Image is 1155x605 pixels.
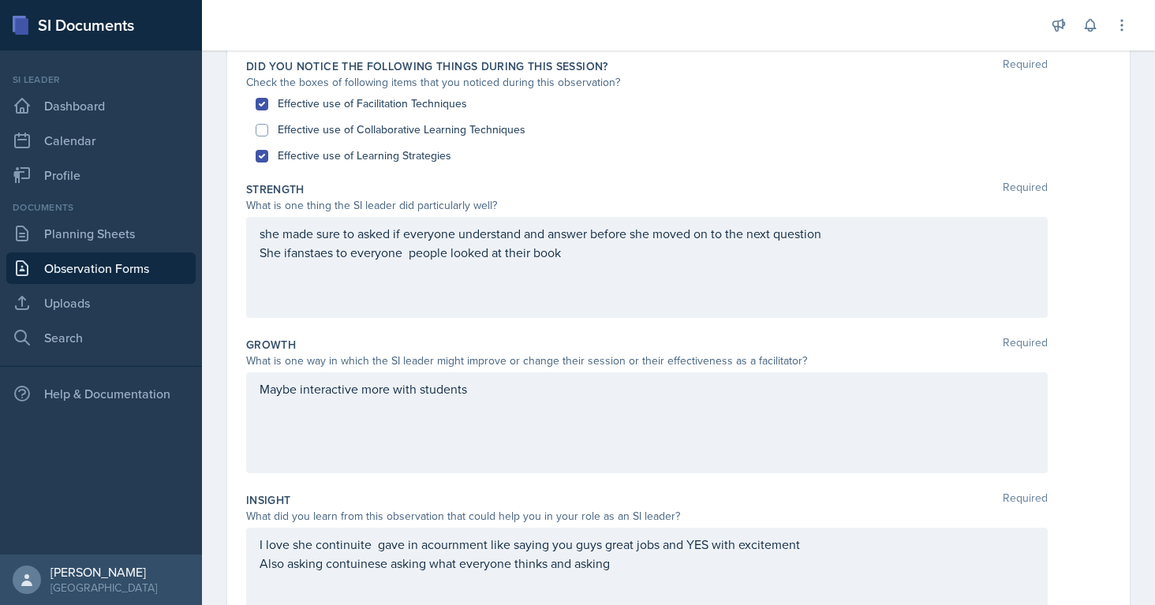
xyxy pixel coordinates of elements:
[246,58,608,74] label: Did you notice the following things during this session?
[260,535,1034,554] p: I love she continuite gave in acournment like saying you guys great jobs and YES with excitement
[1003,492,1048,508] span: Required
[6,73,196,87] div: Si leader
[246,492,290,508] label: Insight
[50,564,157,580] div: [PERSON_NAME]
[260,379,1034,398] p: Maybe interactive more with students
[6,252,196,284] a: Observation Forms
[278,95,467,112] label: Effective use of Facilitation Techniques
[246,353,1048,369] div: What is one way in which the SI leader might improve or change their session or their effectivene...
[50,580,157,596] div: [GEOGRAPHIC_DATA]
[246,508,1048,525] div: What did you learn from this observation that could help you in your role as an SI leader?
[246,181,305,197] label: Strength
[6,287,196,319] a: Uploads
[1003,58,1048,74] span: Required
[1003,337,1048,353] span: Required
[6,90,196,121] a: Dashboard
[6,218,196,249] a: Planning Sheets
[6,125,196,156] a: Calendar
[278,121,525,138] label: Effective use of Collaborative Learning Techniques
[260,224,1034,243] p: she made sure to asked if everyone understand and answer before she moved on to the next question
[260,243,1034,262] p: She ifanstaes to everyone people looked at their book
[6,159,196,191] a: Profile
[6,378,196,409] div: Help & Documentation
[246,197,1048,214] div: What is one thing the SI leader did particularly well?
[246,74,1048,91] div: Check the boxes of following items that you noticed during this observation?
[246,337,296,353] label: Growth
[1003,181,1048,197] span: Required
[260,554,1034,573] p: Also asking contuinese asking what everyone thinks and asking
[278,148,451,164] label: Effective use of Learning Strategies
[6,200,196,215] div: Documents
[6,322,196,353] a: Search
